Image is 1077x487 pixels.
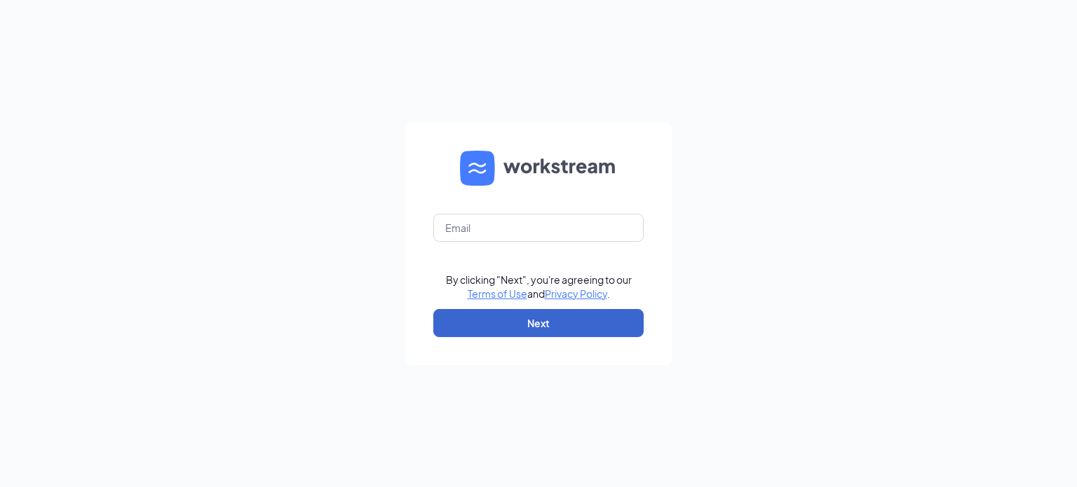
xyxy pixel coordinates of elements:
[433,309,644,337] button: Next
[446,273,632,301] div: By clicking "Next", you're agreeing to our and .
[460,151,617,186] img: WS logo and Workstream text
[433,214,644,242] input: Email
[468,287,527,300] a: Terms of Use
[545,287,607,300] a: Privacy Policy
